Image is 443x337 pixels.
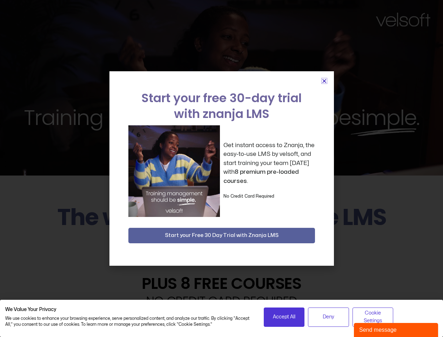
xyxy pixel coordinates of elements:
[322,78,327,84] a: Close
[223,169,299,184] strong: 8 premium pre-loaded courses
[223,194,274,198] strong: No Credit Card Required
[223,141,315,186] p: Get instant access to Znanja, the easy-to-use LMS by velsoft, and start training your team [DATE]...
[357,309,389,325] span: Cookie Settings
[308,308,349,327] button: Deny all cookies
[273,313,295,321] span: Accept All
[128,90,315,122] h2: Start your free 30-day trial with znanja LMS
[5,306,253,313] h2: We Value Your Privacy
[5,316,253,328] p: We use cookies to enhance your browsing experience, serve personalized content, and analyze our t...
[353,308,394,327] button: Adjust cookie preferences
[165,231,278,240] span: Start your Free 30 Day Trial with Znanja LMS
[128,125,220,217] img: a woman sitting at her laptop dancing
[323,313,334,321] span: Deny
[128,228,315,243] button: Start your Free 30 Day Trial with Znanja LMS
[354,322,439,337] iframe: chat widget
[264,308,305,327] button: Accept all cookies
